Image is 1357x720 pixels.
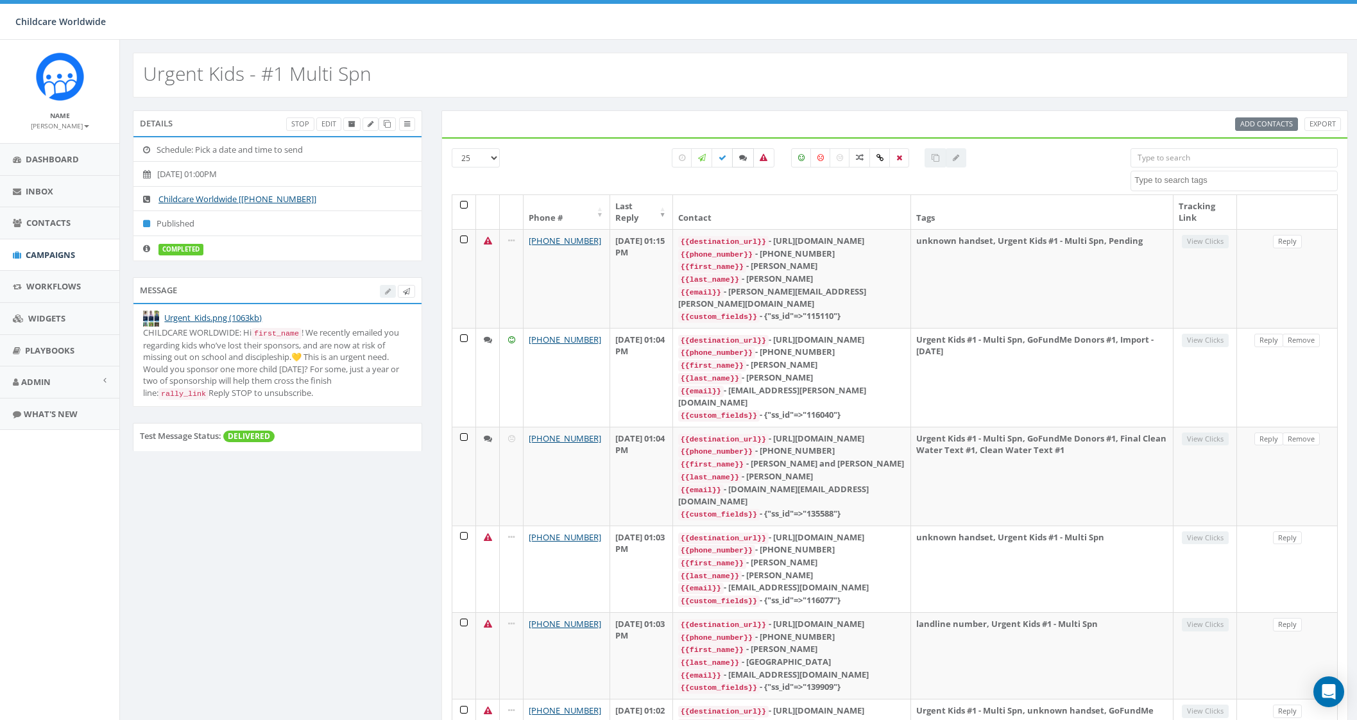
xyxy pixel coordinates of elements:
[678,334,905,347] div: - [URL][DOMAIN_NAME]
[610,328,673,427] td: [DATE] 01:04 PM
[133,210,422,236] li: Published
[26,249,75,261] span: Campaigns
[678,531,905,544] div: - [URL][DOMAIN_NAME]
[889,148,909,167] label: Removed
[678,248,905,261] div: - [PHONE_NUMBER]
[368,119,373,128] span: Edit Campaign Title
[678,470,905,483] div: - [PERSON_NAME]
[36,53,84,101] img: Rally_Corp_Icon.png
[403,286,410,296] span: Send Test Message
[678,372,905,384] div: - [PERSON_NAME]
[25,345,74,356] span: Playbooks
[1313,676,1344,707] div: Open Intercom Messenger
[1283,433,1320,446] a: Remove
[678,631,905,644] div: - [PHONE_NUMBER]
[678,706,769,717] code: {{destination_url}}
[529,705,601,716] a: [PHONE_NUMBER]
[678,445,905,458] div: - [PHONE_NUMBER]
[26,280,81,292] span: Workflows
[286,117,314,131] a: Stop
[31,119,89,131] a: [PERSON_NAME]
[678,274,742,286] code: {{last_name}}
[678,360,746,372] code: {{first_name}}
[678,261,746,273] code: {{first_name}}
[678,434,769,445] code: {{destination_url}}
[678,409,905,422] div: - {"ss_id"=>"116040"}
[678,472,742,483] code: {{last_name}}
[830,148,850,167] label: Neutral
[524,195,610,229] th: Phone #: activate to sort column ascending
[678,705,905,717] div: - [URL][DOMAIN_NAME]
[678,644,746,656] code: {{first_name}}
[678,509,760,520] code: {{custom_fields}}
[911,612,1174,699] td: landline number, Urgent Kids #1 - Multi Spn
[678,657,742,669] code: {{last_name}}
[678,570,742,582] code: {{last_name}}
[133,137,422,162] li: Schedule: Pick a date and time to send
[143,146,157,154] i: Schedule: Pick a date and time to send
[678,458,905,470] div: - [PERSON_NAME] and [PERSON_NAME]
[678,581,905,594] div: - [EMAIL_ADDRESS][DOMAIN_NAME]
[691,148,713,167] label: Sending
[1174,195,1237,229] th: Tracking Link
[316,117,341,131] a: Edit
[529,618,601,630] a: [PHONE_NUMBER]
[529,433,601,444] a: [PHONE_NUMBER]
[678,249,755,261] code: {{phone_number}}
[223,431,275,442] span: DELIVERED
[610,427,673,526] td: [DATE] 01:04 PM
[712,148,733,167] label: Delivered
[678,287,724,298] code: {{email}}
[140,430,221,442] label: Test Message Status:
[1273,705,1302,718] a: Reply
[869,148,891,167] label: Link Clicked
[348,119,355,128] span: Archive Campaign
[21,376,51,388] span: Admin
[849,148,871,167] label: Mixed
[678,632,755,644] code: {{phone_number}}
[610,612,673,699] td: [DATE] 01:03 PM
[791,148,812,167] label: Positive
[143,63,371,84] h2: Urgent Kids - #1 Multi Spn
[678,459,746,470] code: {{first_name}}
[26,185,53,197] span: Inbox
[753,148,774,167] label: Bounced
[678,619,769,631] code: {{destination_url}}
[678,643,905,656] div: - [PERSON_NAME]
[1254,334,1283,347] a: Reply
[678,669,905,681] div: - [EMAIL_ADDRESS][DOMAIN_NAME]
[678,433,905,445] div: - [URL][DOMAIN_NAME]
[252,328,302,339] code: first_name
[678,583,724,594] code: {{email}}
[1254,433,1283,446] a: Reply
[678,286,905,310] div: - [PERSON_NAME][EMAIL_ADDRESS][PERSON_NAME][DOMAIN_NAME]
[529,235,601,246] a: [PHONE_NUMBER]
[143,219,157,228] i: Published
[28,313,65,324] span: Widgets
[732,148,754,167] label: Replied
[50,111,70,120] small: Name
[133,277,422,303] div: Message
[164,312,262,323] a: Urgent_Kids.png (1063kb)
[678,558,746,569] code: {{first_name}}
[678,311,760,323] code: {{custom_fields}}
[133,161,422,187] li: [DATE] 01:00PM
[678,273,905,286] div: - [PERSON_NAME]
[1273,618,1302,631] a: Reply
[678,260,905,273] div: - [PERSON_NAME]
[678,384,905,409] div: - [EMAIL_ADDRESS][PERSON_NAME][DOMAIN_NAME]
[911,427,1174,526] td: Urgent Kids #1 - Multi Spn, GoFundMe Donors #1, Final Clean Water Text #1, Clean Water Text #1
[678,508,905,520] div: - {"ss_id"=>"135588"}
[678,446,755,458] code: {{phone_number}}
[673,195,911,229] th: Contact
[384,119,391,128] span: Clone Campaign
[678,569,905,582] div: - [PERSON_NAME]
[158,388,209,400] code: rally_link
[678,236,769,248] code: {{destination_url}}
[143,327,412,400] div: CHILDCARE WORLDWIDE: Hi ! We recently emailed you regarding kids who’ve lost their sponsors, and ...
[1134,175,1337,186] textarea: Search
[678,373,742,384] code: {{last_name}}
[1283,334,1320,347] a: Remove
[1273,531,1302,545] a: Reply
[678,544,905,556] div: - [PHONE_NUMBER]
